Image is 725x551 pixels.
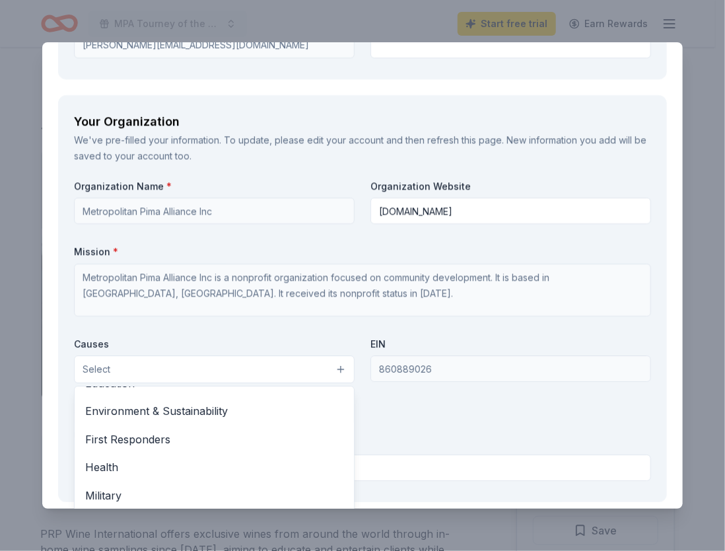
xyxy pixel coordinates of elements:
[85,431,343,448] span: First Responders
[83,361,110,377] span: Select
[85,402,343,420] span: Environment & Sustainability
[74,355,355,383] button: Select
[85,487,343,504] span: Military
[74,386,355,544] div: Select
[85,459,343,476] span: Health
